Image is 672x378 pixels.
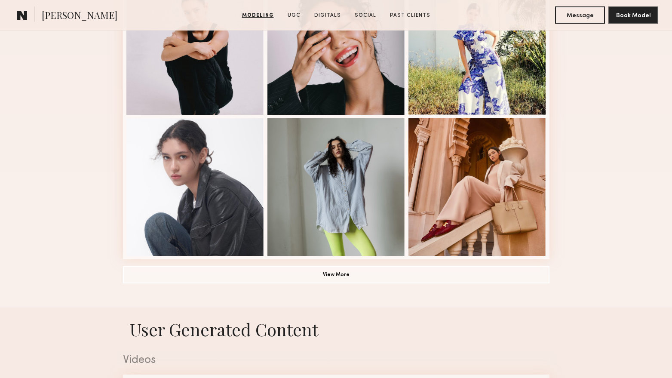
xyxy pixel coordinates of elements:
a: Past Clients [387,12,434,19]
a: UGC [284,12,304,19]
h1: User Generated Content [116,318,556,341]
button: Message [555,6,605,24]
button: View More [123,266,549,283]
a: Modeling [239,12,277,19]
a: Social [351,12,380,19]
div: Videos [123,355,549,366]
a: Book Model [608,11,658,18]
span: [PERSON_NAME] [42,9,117,24]
button: Book Model [608,6,658,24]
a: Digitals [311,12,344,19]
